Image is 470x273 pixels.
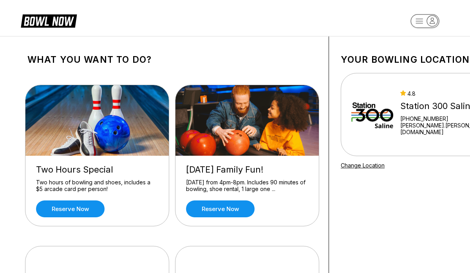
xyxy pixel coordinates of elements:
img: Station 300 Saline [351,85,393,144]
a: Change Location [341,162,385,169]
div: [DATE] from 4pm-8pm. Includes 90 minutes of bowling, shoe rental, 1 large one ... [186,179,308,193]
img: Friday Family Fun! [175,85,320,156]
a: Reserve now [186,200,255,217]
h1: What you want to do? [27,54,317,65]
div: Two hours of bowling and shoes, includes a $5 arcade card per person! [36,179,158,193]
a: Reserve now [36,200,105,217]
img: Two Hours Special [25,85,170,156]
div: [DATE] Family Fun! [186,164,308,175]
div: Two Hours Special [36,164,158,175]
